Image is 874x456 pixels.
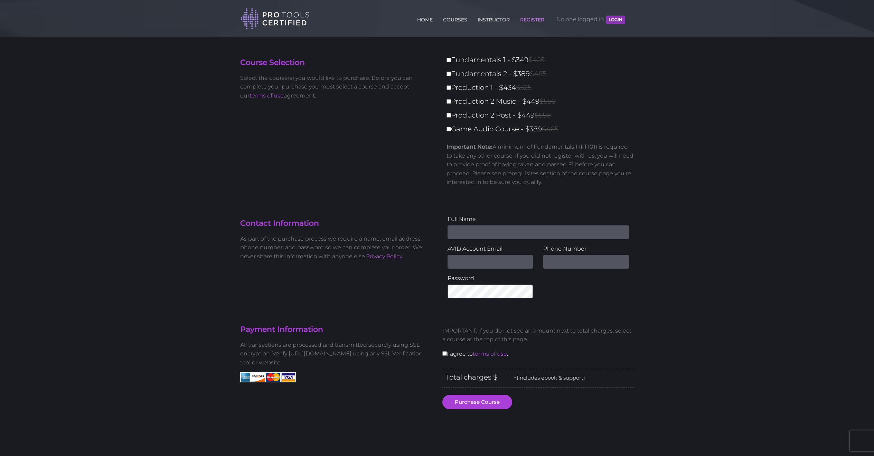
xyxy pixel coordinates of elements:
div: Total charges $ - [442,369,634,388]
span: $525 [516,83,532,92]
div: I agree to . [437,321,639,369]
span: $550 [535,111,551,119]
input: Production 1 - $434$525 [447,85,451,90]
p: All transactions are processed and transmitted securely using SSL encryption. Verify [URL][DOMAIN... [240,341,432,367]
p: A minimum of Fundamentals 1 (PT101) is required to take any other course. If you did not register... [447,142,634,187]
a: INSTRUCTOR [476,13,511,24]
a: terms of use [473,351,507,357]
a: terms of use [250,92,284,99]
span: $465 [542,125,558,133]
button: LOGIN [606,16,625,24]
input: Fundamentals 1 - $349$425 [447,58,451,62]
h4: Course Selection [240,57,432,68]
h4: Payment Information [240,324,432,335]
p: As part of the purchase process we require a name, email address, phone number, and password so w... [240,234,432,261]
p: IMPORTANT: If you do not see an amount next to total charges, select a course at the top of this ... [442,326,634,344]
input: Production 2 Music - $449$550 [447,99,451,104]
label: Full Name [448,215,629,224]
label: Fundamentals 1 - $349 [447,54,638,66]
label: Production 2 Post - $449 [447,109,638,121]
label: Game Audio Course - $389 [447,123,638,135]
p: Select the course(s) you would like to purchase. Before you can complete your purchase you must s... [240,74,432,100]
h4: Contact Information [240,218,432,229]
label: AVID Account Email [448,244,533,253]
a: REGISTER [518,13,546,24]
label: Password [448,274,533,283]
a: Privacy Policy [366,253,402,260]
button: Purchase Course [442,395,512,409]
span: (includes ebook & support) [517,374,585,381]
input: Game Audio Course - $389$465 [447,127,451,131]
strong: Important Note: [447,143,492,150]
span: $550 [539,97,556,105]
label: Production 2 Music - $449 [447,95,638,108]
label: Fundamentals 2 - $389 [447,68,638,80]
a: HOME [415,13,434,24]
label: Production 1 - $434 [447,82,638,94]
span: $465 [530,69,546,78]
span: $425 [528,56,545,64]
a: COURSES [441,13,469,24]
label: Phone Number [543,244,629,253]
input: Production 2 Post - $449$550 [447,113,451,118]
img: American Express, Discover, MasterCard, Visa [240,372,296,382]
span: No one logged in [556,9,625,30]
img: Pro Tools Certified Logo [241,8,310,30]
input: Fundamentals 2 - $389$465 [447,72,451,76]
